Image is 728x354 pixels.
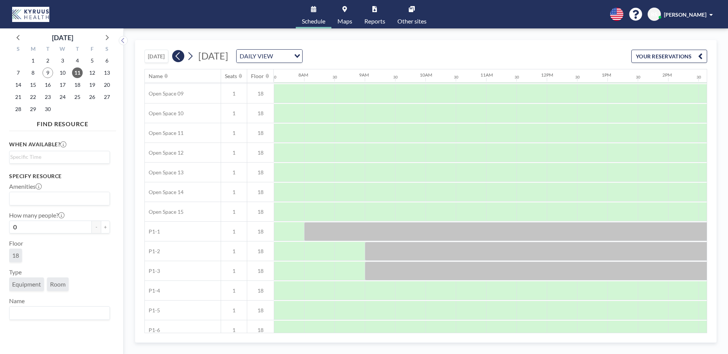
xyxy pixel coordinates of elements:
[145,248,160,255] span: P1-2
[149,73,163,80] div: Name
[72,80,83,90] span: Thursday, September 18, 2025
[221,268,247,274] span: 1
[247,307,274,314] span: 18
[145,228,160,235] span: P1-1
[145,149,184,156] span: Open Space 12
[10,308,105,318] input: Search for option
[221,149,247,156] span: 1
[145,208,184,215] span: Open Space 15
[102,92,112,102] span: Saturday, September 27, 2025
[221,228,247,235] span: 1
[99,45,114,55] div: S
[145,130,184,136] span: Open Space 11
[9,211,64,219] label: How many people?
[13,67,24,78] span: Sunday, September 7, 2025
[247,327,274,334] span: 18
[393,75,398,80] div: 30
[454,75,458,80] div: 30
[272,75,276,80] div: 30
[221,130,247,136] span: 1
[145,110,184,117] span: Open Space 10
[247,228,274,235] span: 18
[145,327,160,334] span: P1-6
[9,297,25,305] label: Name
[28,104,38,114] span: Monday, September 29, 2025
[9,173,110,180] h3: Specify resource
[145,307,160,314] span: P1-5
[145,287,160,294] span: P1-4
[364,18,385,24] span: Reports
[10,153,105,161] input: Search for option
[55,45,70,55] div: W
[9,151,110,163] div: Search for option
[247,287,274,294] span: 18
[221,110,247,117] span: 1
[92,221,101,233] button: -
[302,18,325,24] span: Schedule
[247,268,274,274] span: 18
[70,45,85,55] div: T
[198,50,228,61] span: [DATE]
[275,51,290,61] input: Search for option
[42,92,53,102] span: Tuesday, September 23, 2025
[515,75,519,80] div: 30
[72,67,83,78] span: Thursday, September 11, 2025
[9,307,110,320] div: Search for option
[145,169,184,176] span: Open Space 13
[333,75,337,80] div: 30
[251,73,264,80] div: Floor
[28,67,38,78] span: Monday, September 8, 2025
[359,72,369,78] div: 9AM
[42,55,53,66] span: Tuesday, September 2, 2025
[42,67,53,78] span: Tuesday, September 9, 2025
[57,67,68,78] span: Wednesday, September 10, 2025
[247,169,274,176] span: 18
[298,72,308,78] div: 8AM
[247,130,274,136] span: 18
[87,92,97,102] span: Friday, September 26, 2025
[238,51,275,61] span: DAILY VIEW
[42,80,53,90] span: Tuesday, September 16, 2025
[247,208,274,215] span: 18
[221,327,247,334] span: 1
[28,80,38,90] span: Monday, September 15, 2025
[9,183,42,190] label: Amenities
[11,45,26,55] div: S
[636,75,640,80] div: 30
[221,248,247,255] span: 1
[57,55,68,66] span: Wednesday, September 3, 2025
[221,287,247,294] span: 1
[9,117,116,128] h4: FIND RESOURCE
[247,90,274,97] span: 18
[651,11,657,18] span: RS
[221,90,247,97] span: 1
[9,240,23,247] label: Floor
[102,67,112,78] span: Saturday, September 13, 2025
[72,92,83,102] span: Thursday, September 25, 2025
[144,50,168,63] button: [DATE]
[9,192,110,205] div: Search for option
[9,268,22,276] label: Type
[13,92,24,102] span: Sunday, September 21, 2025
[247,149,274,156] span: 18
[247,248,274,255] span: 18
[41,45,55,55] div: T
[662,72,672,78] div: 2PM
[631,50,707,63] button: YOUR RESERVATIONS
[13,104,24,114] span: Sunday, September 28, 2025
[26,45,41,55] div: M
[420,72,432,78] div: 10AM
[237,50,302,63] div: Search for option
[52,32,73,43] div: [DATE]
[28,55,38,66] span: Monday, September 1, 2025
[145,189,184,196] span: Open Space 14
[247,110,274,117] span: 18
[101,221,110,233] button: +
[221,307,247,314] span: 1
[13,80,24,90] span: Sunday, September 14, 2025
[225,73,237,80] div: Seats
[85,45,99,55] div: F
[602,72,611,78] div: 1PM
[10,194,105,204] input: Search for option
[12,252,19,259] span: 18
